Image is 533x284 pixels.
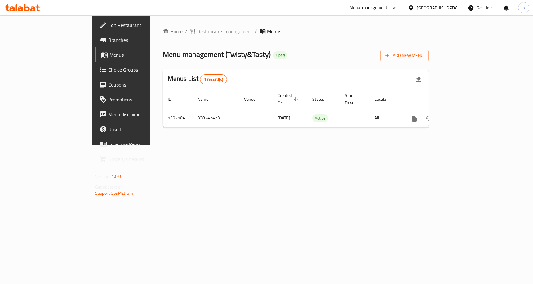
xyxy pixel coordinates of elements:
[108,66,176,73] span: Choice Groups
[95,18,181,33] a: Edit Restaurant
[95,47,181,62] a: Menus
[278,114,290,122] span: [DATE]
[255,28,257,35] li: /
[370,109,402,127] td: All
[417,4,458,11] div: [GEOGRAPHIC_DATA]
[406,111,421,126] button: more
[95,122,181,137] a: Upsell
[273,51,287,59] div: Open
[108,21,176,29] span: Edit Restaurant
[108,111,176,118] span: Menu disclaimer
[95,33,181,47] a: Branches
[402,90,471,109] th: Actions
[278,92,300,107] span: Created On
[380,50,429,61] button: Add New Menu
[95,189,135,197] a: Support.OpsPlatform
[108,126,176,133] span: Upsell
[95,172,110,180] span: Version:
[200,74,227,84] div: Total records count
[95,183,124,191] span: Get support on:
[312,114,328,122] div: Active
[267,28,281,35] span: Menus
[163,28,429,35] nav: breadcrumb
[345,92,362,107] span: Start Date
[190,28,252,35] a: Restaurants management
[95,77,181,92] a: Coupons
[340,109,370,127] td: -
[185,28,187,35] li: /
[108,36,176,44] span: Branches
[108,140,176,148] span: Coverage Report
[197,28,252,35] span: Restaurants management
[411,72,426,87] div: Export file
[108,96,176,103] span: Promotions
[168,95,180,103] span: ID
[312,115,328,122] span: Active
[421,111,436,126] button: Change Status
[111,172,121,180] span: 1.0.0
[312,95,332,103] span: Status
[95,62,181,77] a: Choice Groups
[163,47,271,61] span: Menu management ( Twisty&Tasty )
[108,155,176,163] span: Grocery Checklist
[385,52,424,60] span: Add New Menu
[273,52,287,58] span: Open
[522,4,525,11] span: h
[168,74,227,84] h2: Menus List
[244,95,265,103] span: Vendor
[198,95,216,103] span: Name
[95,152,181,166] a: Grocery Checklist
[349,4,388,11] div: Menu-management
[193,109,239,127] td: 338747473
[95,107,181,122] a: Menu disclaimer
[200,77,227,82] span: 1 record(s)
[109,51,176,59] span: Menus
[95,92,181,107] a: Promotions
[375,95,394,103] span: Locale
[108,81,176,88] span: Coupons
[95,137,181,152] a: Coverage Report
[163,90,471,128] table: enhanced table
